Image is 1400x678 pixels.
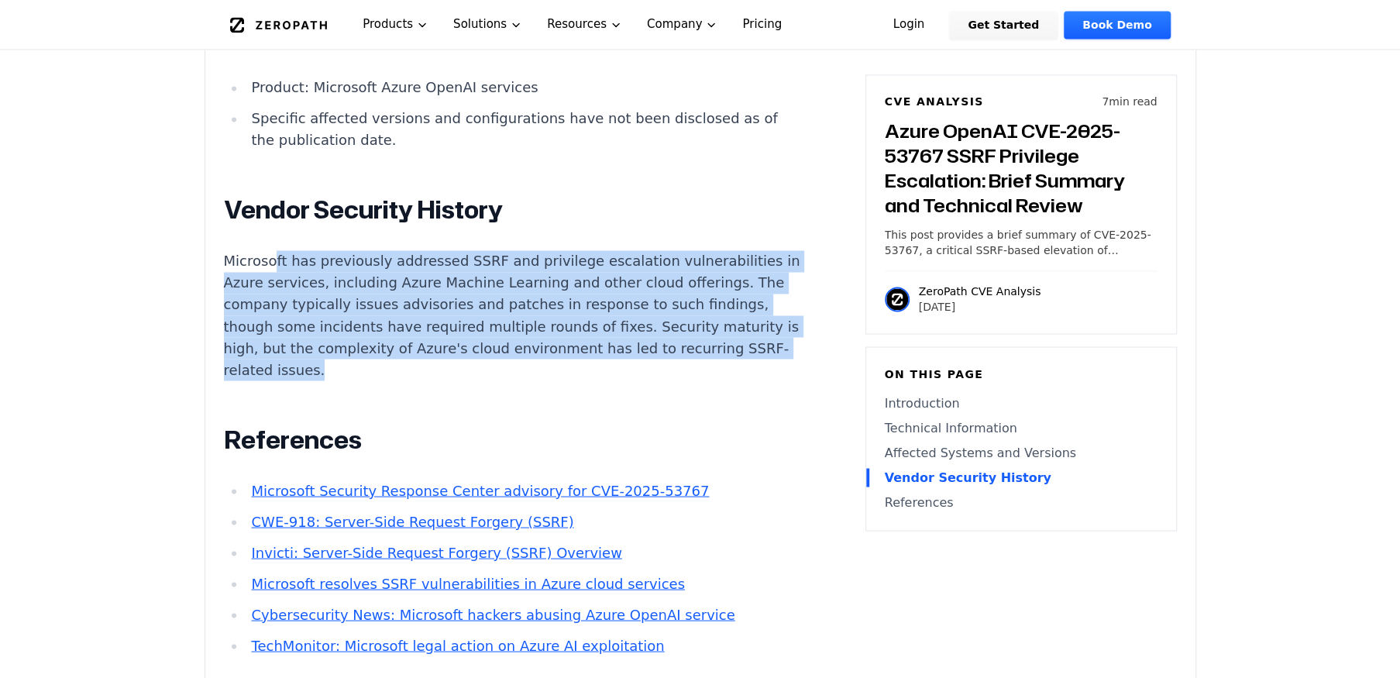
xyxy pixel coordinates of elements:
a: Introduction [885,394,1157,412]
a: Invicti: Server-Side Request Forgery (SSRF) Overview [251,544,621,560]
li: Specific affected versions and configurations have not been disclosed as of the publication date. [246,108,800,151]
a: References [885,493,1157,511]
p: ZeroPath CVE Analysis [919,284,1041,299]
h6: On this page [885,366,1157,381]
h2: Vendor Security History [224,194,800,225]
a: CWE-918: Server-Side Request Forgery (SSRF) [251,513,573,529]
li: Product: Microsoft Azure OpenAI services [246,77,800,98]
a: Get Started [949,11,1058,39]
img: ZeroPath CVE Analysis [885,287,910,311]
a: Technical Information [885,418,1157,437]
p: [DATE] [919,299,1041,315]
h2: Affected Systems and Versions [224,21,800,52]
h3: Azure OpenAI CVE-2025-53767 SSRF Privilege Escalation: Brief Summary and Technical Review [885,119,1157,218]
a: Book Demo [1064,11,1170,39]
p: Microsoft has previously addressed SSRF and privilege escalation vulnerabilities in Azure service... [224,250,800,380]
a: Microsoft Security Response Center advisory for CVE-2025-53767 [251,482,709,498]
a: Microsoft resolves SSRF vulnerabilities in Azure cloud services [251,575,684,591]
a: Affected Systems and Versions [885,443,1157,462]
a: Cybersecurity News: Microsoft hackers abusing Azure OpenAI service [251,606,734,622]
a: TechMonitor: Microsoft legal action on Azure AI exploitation [251,637,664,653]
p: This post provides a brief summary of CVE-2025-53767, a critical SSRF-based elevation of privileg... [885,227,1157,258]
a: Login [875,11,944,39]
h6: CVE Analysis [885,94,984,109]
a: Vendor Security History [885,468,1157,487]
p: 7 min read [1102,94,1157,109]
h2: References [224,424,800,455]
